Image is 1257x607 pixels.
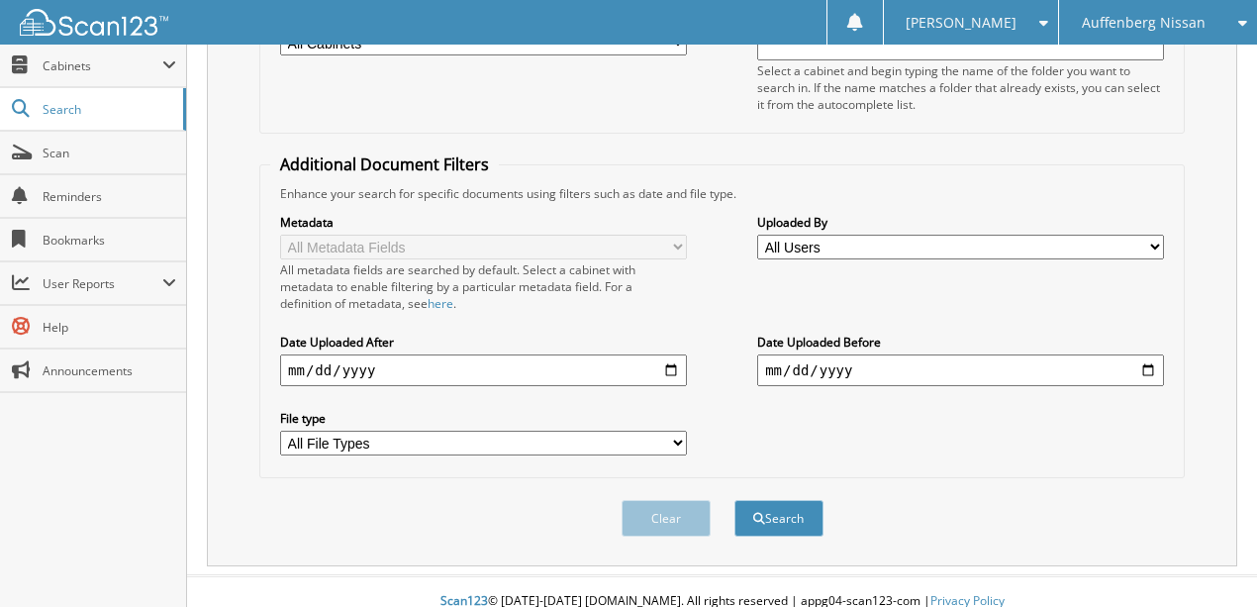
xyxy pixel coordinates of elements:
[622,500,711,537] button: Clear
[757,62,1164,113] div: Select a cabinet and begin typing the name of the folder you want to search in. If the name match...
[43,57,162,74] span: Cabinets
[757,354,1164,386] input: end
[43,319,176,336] span: Help
[280,214,687,231] label: Metadata
[43,362,176,379] span: Announcements
[280,410,687,427] label: File type
[280,334,687,351] label: Date Uploaded After
[1158,512,1257,607] iframe: Chat Widget
[280,261,687,312] div: All metadata fields are searched by default. Select a cabinet with metadata to enable filtering b...
[1082,17,1206,29] span: Auffenberg Nissan
[757,214,1164,231] label: Uploaded By
[734,500,823,537] button: Search
[270,153,499,175] legend: Additional Document Filters
[43,188,176,205] span: Reminders
[270,185,1174,202] div: Enhance your search for specific documents using filters such as date and file type.
[757,334,1164,351] label: Date Uploaded Before
[43,101,173,118] span: Search
[43,232,176,249] span: Bookmarks
[428,295,453,312] a: here
[20,9,168,36] img: scan123-logo-white.svg
[43,275,162,292] span: User Reports
[906,17,1016,29] span: [PERSON_NAME]
[280,354,687,386] input: start
[43,145,176,161] span: Scan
